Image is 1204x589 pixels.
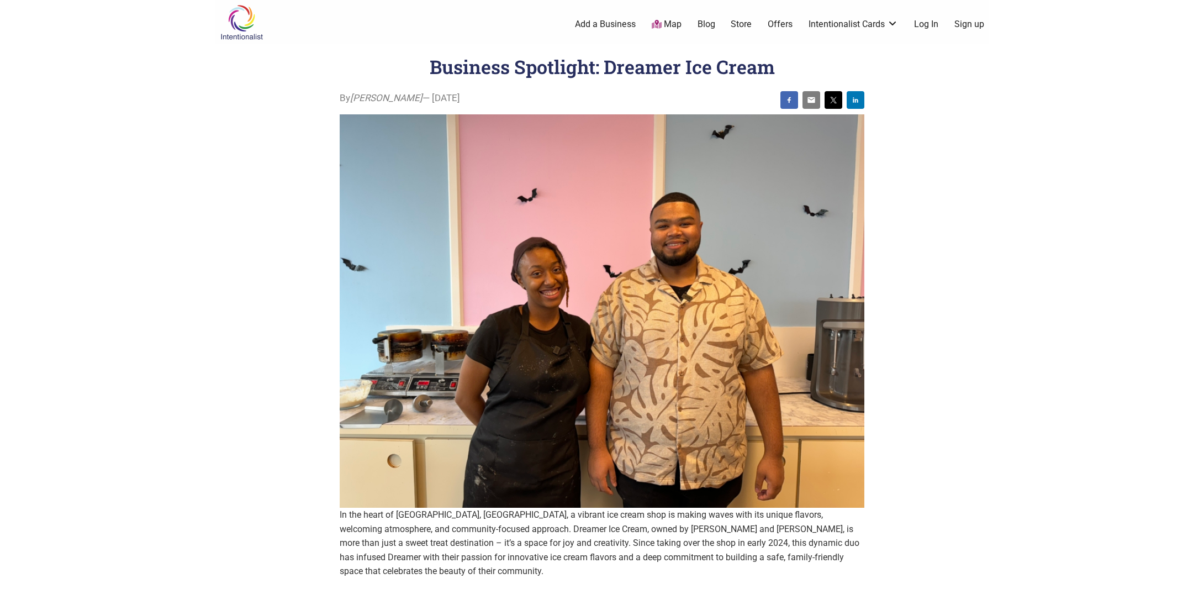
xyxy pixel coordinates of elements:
[575,18,636,30] a: Add a Business
[829,96,838,104] img: twitter sharing button
[731,18,752,30] a: Store
[807,96,816,104] img: email sharing button
[809,18,898,30] a: Intentionalist Cards
[340,508,864,579] p: In the heart of [GEOGRAPHIC_DATA], [GEOGRAPHIC_DATA], a vibrant ice cream shop is making waves wi...
[350,92,423,103] i: [PERSON_NAME]
[340,91,460,106] span: By — [DATE]
[851,96,860,104] img: linkedin sharing button
[768,18,793,30] a: Offers
[215,4,268,40] img: Intentionalist
[652,18,682,31] a: Map
[698,18,715,30] a: Blog
[430,54,775,79] h1: Business Spotlight: Dreamer Ice Cream
[914,18,938,30] a: Log In
[954,18,984,30] a: Sign up
[785,96,794,104] img: facebook sharing button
